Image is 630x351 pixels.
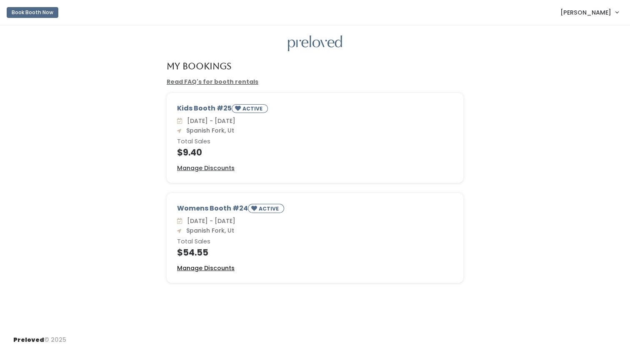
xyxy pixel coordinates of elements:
[183,226,234,235] span: Spanish Fork, Ut
[177,138,453,145] h6: Total Sales
[242,105,264,112] small: ACTIVE
[177,148,453,157] h4: $9.40
[177,103,453,116] div: Kids Booth #25
[177,248,453,257] h4: $54.55
[7,3,58,22] a: Book Booth Now
[167,61,231,71] h4: My Bookings
[552,3,627,21] a: [PERSON_NAME]
[177,164,235,173] a: Manage Discounts
[184,217,235,225] span: [DATE] - [DATE]
[560,8,611,17] span: [PERSON_NAME]
[183,126,234,135] span: Spanish Fork, Ut
[177,238,453,245] h6: Total Sales
[288,35,342,52] img: preloved logo
[177,203,453,216] div: Womens Booth #24
[177,264,235,273] a: Manage Discounts
[7,7,58,18] button: Book Booth Now
[184,117,235,125] span: [DATE] - [DATE]
[259,205,280,212] small: ACTIVE
[167,78,258,86] a: Read FAQ's for booth rentals
[13,329,66,344] div: © 2025
[13,336,44,344] span: Preloved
